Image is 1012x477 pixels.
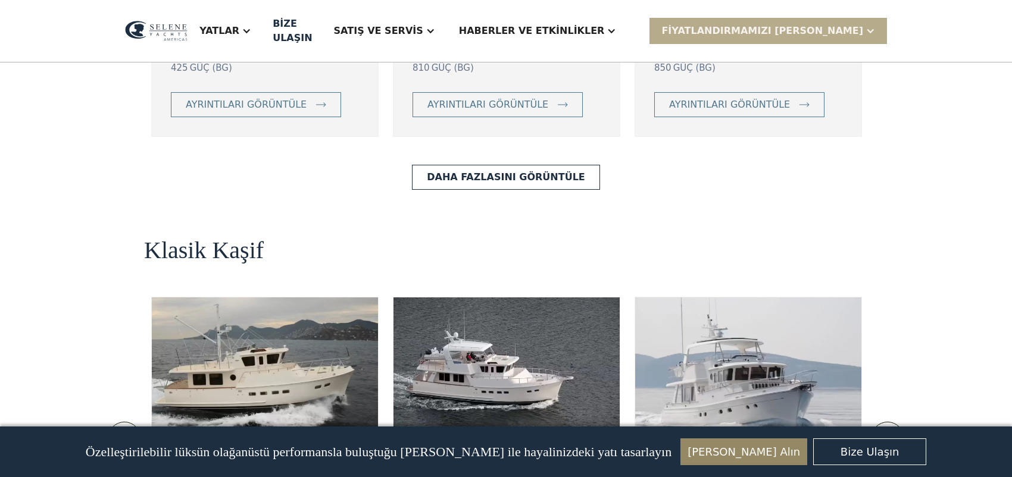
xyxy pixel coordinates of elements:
div: Haberler ve Etkinlikler [447,7,629,55]
font: [PERSON_NAME] Alın [688,445,800,458]
img: logo [125,21,188,41]
font: 810 [413,62,430,73]
font: Haberler ve Etkinlikler [459,25,605,36]
img: uzun menzilli motor yatlar [152,297,378,440]
font: GÜÇ (BG) [432,62,474,73]
font: 850 [654,62,671,73]
font: Klasik Kaşif [144,237,264,263]
img: simge [799,102,810,107]
font: GÜÇ (BG) [673,62,716,73]
a: ayrıntıları görüntüle [171,92,341,117]
div: Satış ve Servis [322,7,447,55]
font: Fiyatlandırmamızı [PERSON_NAME] [661,25,863,36]
a: Bize Ulaşın [813,438,926,465]
font: Yatlar [199,25,239,36]
font: Bize Ulaşın [841,445,899,458]
a: ayrıntıları görüntüle [413,92,583,117]
a: [PERSON_NAME] Alın [680,438,807,465]
font: 425 [171,62,188,73]
font: ayrıntıları görüntüle [669,99,790,110]
div: Fiyatlandırmamızı [PERSON_NAME] [649,18,887,43]
img: simge [558,102,568,107]
font: ayrıntıları görüntüle [186,99,307,110]
font: ayrıntıları görüntüle [427,99,548,110]
font: Satış ve Servis [334,25,423,36]
img: simge [316,102,326,107]
div: Yatlar [188,7,263,55]
font: Özelleştirilebilir lüksün olağanüstü performansla buluştuğu [PERSON_NAME] ile hayalinizdeki yatı ... [86,444,671,459]
img: uzun menzilli motor yatlar [393,297,620,440]
a: ayrıntıları görüntüle [654,92,824,117]
a: Daha Fazlasını Görüntüle [412,165,600,190]
img: uzun menzilli motor yatlar [635,297,861,440]
font: Daha Fazlasını Görüntüle [427,171,585,183]
font: GÜÇ (BG) [190,62,232,73]
font: Bize Ulaşın [273,18,312,43]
